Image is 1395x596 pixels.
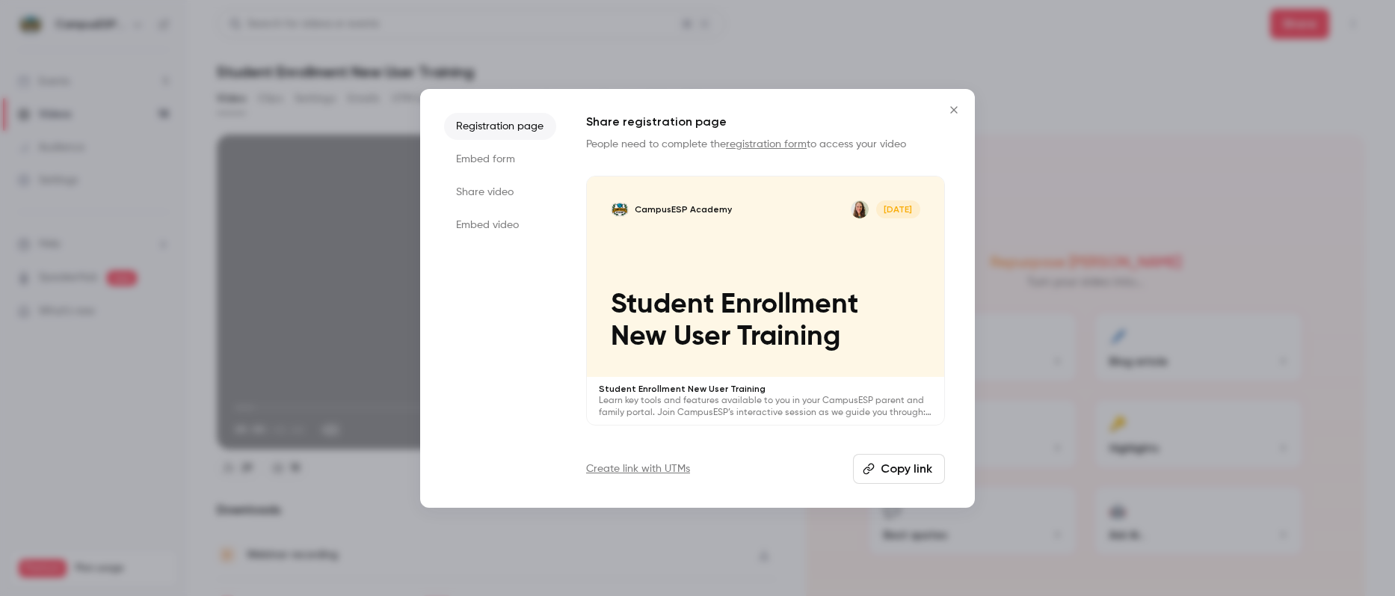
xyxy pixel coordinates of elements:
[444,212,556,239] li: Embed video
[586,176,945,426] a: Student Enrollment New User TrainingCampusESP AcademyMairin Matthews[DATE]Student Enrollment New ...
[635,203,732,215] p: CampusESP Academy
[611,200,629,218] img: Student Enrollment New User Training
[939,95,969,125] button: Close
[599,383,932,395] p: Student Enrollment New User Training
[586,113,945,131] h1: Share registration page
[444,146,556,173] li: Embed form
[586,461,690,476] a: Create link with UTMs
[611,289,920,354] p: Student Enrollment New User Training
[586,137,945,152] p: People need to complete the to access your video
[444,179,556,206] li: Share video
[599,395,932,419] p: Learn key tools and features available to you in your CampusESP parent and family portal. Join Ca...
[876,200,920,218] span: [DATE]
[444,113,556,140] li: Registration page
[726,139,807,150] a: registration form
[851,200,869,218] img: Mairin Matthews
[853,454,945,484] button: Copy link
